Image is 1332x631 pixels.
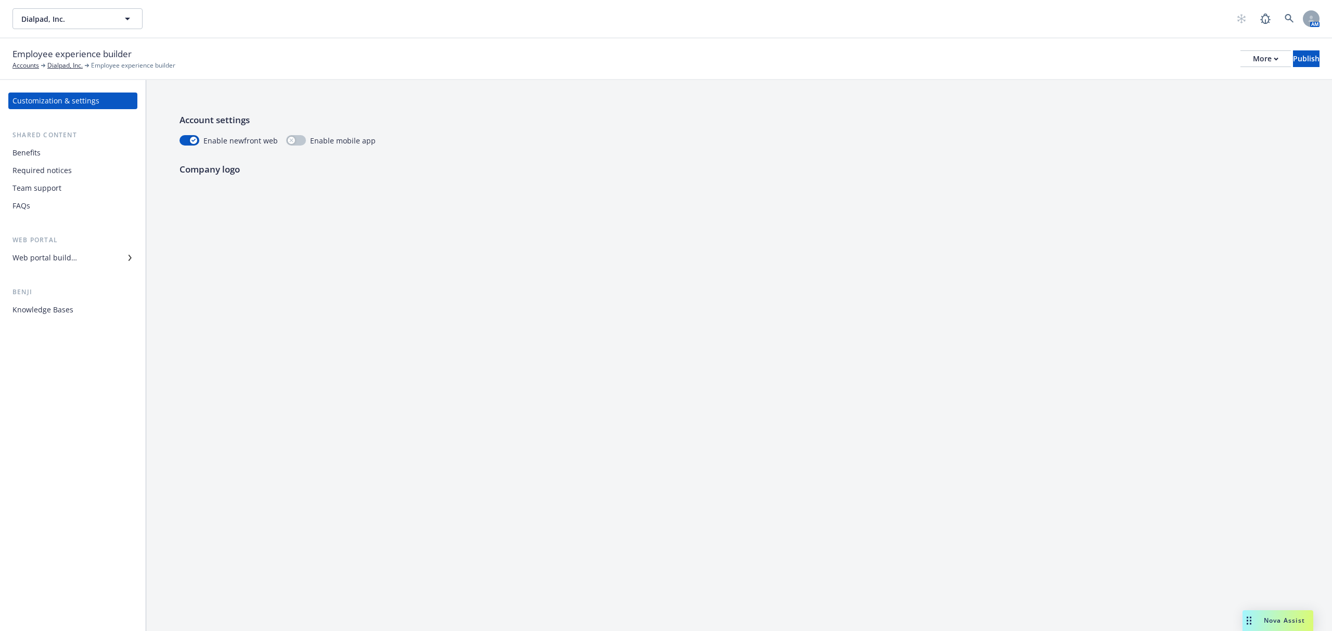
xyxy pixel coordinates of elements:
div: Knowledge Bases [12,301,73,318]
span: Enable mobile app [310,135,376,146]
p: Company logo [180,163,1299,176]
button: Dialpad, Inc. [12,8,143,29]
button: More [1240,50,1291,67]
div: Shared content [8,130,137,140]
p: Account settings [180,113,1299,127]
button: Publish [1293,50,1320,67]
div: Benefits [12,144,41,161]
span: Dialpad, Inc. [21,14,111,24]
a: Customization & settings [8,93,137,109]
button: Nova Assist [1243,610,1313,631]
div: Customization & settings [12,93,99,109]
div: Publish [1293,51,1320,67]
div: Drag to move [1243,610,1256,631]
div: More [1253,51,1278,67]
span: Employee experience builder [12,47,132,61]
a: Web portal builder [8,249,137,266]
a: Accounts [12,61,39,70]
a: FAQs [8,198,137,214]
a: Report a Bug [1255,8,1276,29]
a: Search [1279,8,1300,29]
span: Employee experience builder [91,61,175,70]
span: Enable newfront web [203,135,278,146]
a: Team support [8,180,137,196]
div: Web portal builder [12,249,77,266]
span: Nova Assist [1264,616,1305,625]
div: Web portal [8,235,137,245]
a: Benefits [8,144,137,161]
div: Team support [12,180,61,196]
a: Dialpad, Inc. [47,61,83,70]
a: Start snowing [1231,8,1252,29]
a: Knowledge Bases [8,301,137,318]
div: FAQs [12,198,30,214]
div: Required notices [12,162,72,179]
div: Benji [8,287,137,297]
a: Required notices [8,162,137,179]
